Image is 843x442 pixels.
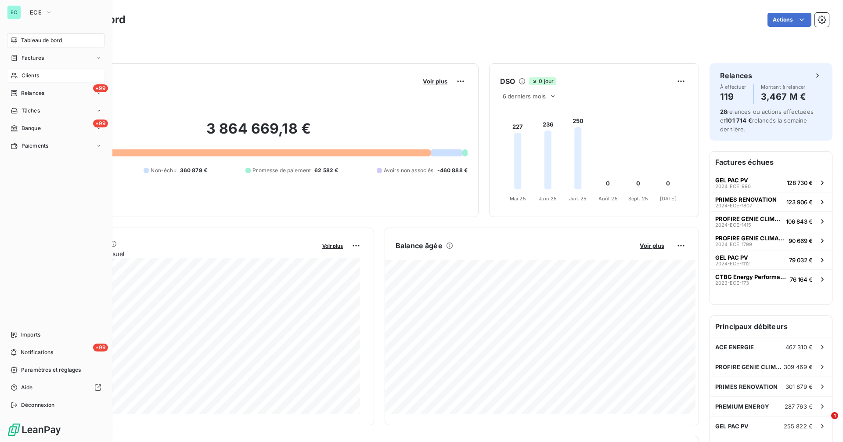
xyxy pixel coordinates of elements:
[715,184,751,189] span: 2024-ECE-990
[396,240,443,251] h6: Balance âgée
[710,173,832,192] button: GEL PAC PV2024-ECE-990128 730 €
[22,72,39,80] span: Clients
[7,380,105,395] a: Aide
[789,237,813,244] span: 90 669 €
[715,261,750,266] span: 2024-ECE-1112
[30,9,42,16] span: ECE
[322,243,343,249] span: Voir plus
[320,242,346,250] button: Voir plus
[767,13,811,27] button: Actions
[710,231,832,250] button: PROFIRE GENIE CLIMATIQUE2024-ECE-179990 669 €
[50,120,468,146] h2: 3 864 669,18 €
[529,77,556,85] span: 0 jour
[420,77,450,85] button: Voir plus
[22,124,41,132] span: Banque
[715,273,786,280] span: CTBG Energy Performance
[720,90,746,104] h4: 119
[93,120,108,127] span: +99
[720,108,814,133] span: relances ou actions effectuées et relancés la semaine dernière.
[423,78,447,85] span: Voir plus
[715,235,785,242] span: PROFIRE GENIE CLIMATIQUE
[660,196,677,202] tspan: [DATE]
[21,366,81,374] span: Paramètres et réglages
[785,403,813,410] span: 287 763 €
[598,196,618,202] tspan: Août 25
[715,363,784,370] span: PROFIRE GENIE CLIMATIQUE
[7,423,61,437] img: Logo LeanPay
[437,167,468,174] span: -460 888 €
[510,196,526,202] tspan: Mai 25
[21,331,40,339] span: Imports
[22,142,48,150] span: Paiements
[252,167,311,174] span: Promesse de paiement
[50,249,316,258] span: Chiffre d'affaires mensuel
[715,423,749,430] span: GEL PAC PV
[715,222,751,228] span: 2024-ECE-1415
[710,192,832,211] button: PRIMES RENOVATION2024-ECE-1807123 906 €
[710,269,832,289] button: CTBG Energy Performance2023-ECE-17376 164 €
[785,383,813,390] span: 301 879 €
[151,167,176,174] span: Non-échu
[7,5,21,19] div: EC
[22,54,44,62] span: Factures
[790,276,813,283] span: 76 164 €
[93,344,108,351] span: +99
[720,84,746,90] span: À effectuer
[21,348,53,356] span: Notifications
[715,242,752,247] span: 2024-ECE-1799
[710,152,832,173] h6: Factures échues
[715,254,748,261] span: GEL PAC PV
[21,401,55,409] span: Déconnexion
[628,196,648,202] tspan: Sept. 25
[715,383,778,390] span: PRIMES RENOVATION
[637,242,667,250] button: Voir plus
[784,363,813,370] span: 309 469 €
[715,344,754,351] span: ACE ENERGIE
[539,196,557,202] tspan: Juin 25
[180,167,207,174] span: 360 879 €
[831,412,838,419] span: 1
[710,316,832,337] h6: Principaux débiteurs
[500,76,515,87] h6: DSO
[384,167,434,174] span: Avoirs non associés
[761,84,806,90] span: Montant à relancer
[710,211,832,231] button: PROFIRE GENIE CLIMATIQUE2024-ECE-1415106 843 €
[710,250,832,269] button: GEL PAC PV2024-ECE-111279 032 €
[813,412,834,433] iframe: Intercom live chat
[789,257,813,264] span: 79 032 €
[720,108,727,115] span: 28
[715,196,777,203] span: PRIMES RENOVATION
[503,93,546,100] span: 6 derniers mois
[715,215,782,222] span: PROFIRE GENIE CLIMATIQUE
[720,70,752,81] h6: Relances
[640,242,664,249] span: Voir plus
[725,117,752,124] span: 101 714 €
[784,423,813,430] span: 255 822 €
[786,218,813,225] span: 106 843 €
[761,90,806,104] h4: 3,467 M €
[787,179,813,186] span: 128 730 €
[785,344,813,351] span: 467 310 €
[569,196,587,202] tspan: Juil. 25
[786,199,813,206] span: 123 906 €
[22,107,40,115] span: Tâches
[314,167,338,174] span: 62 582 €
[93,84,108,92] span: +99
[21,384,33,391] span: Aide
[715,203,752,208] span: 2024-ECE-1807
[715,280,749,286] span: 2023-ECE-173
[715,177,748,184] span: GEL PAC PV
[21,36,62,44] span: Tableau de bord
[715,403,769,410] span: PREMIUM ENERGY
[21,89,44,97] span: Relances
